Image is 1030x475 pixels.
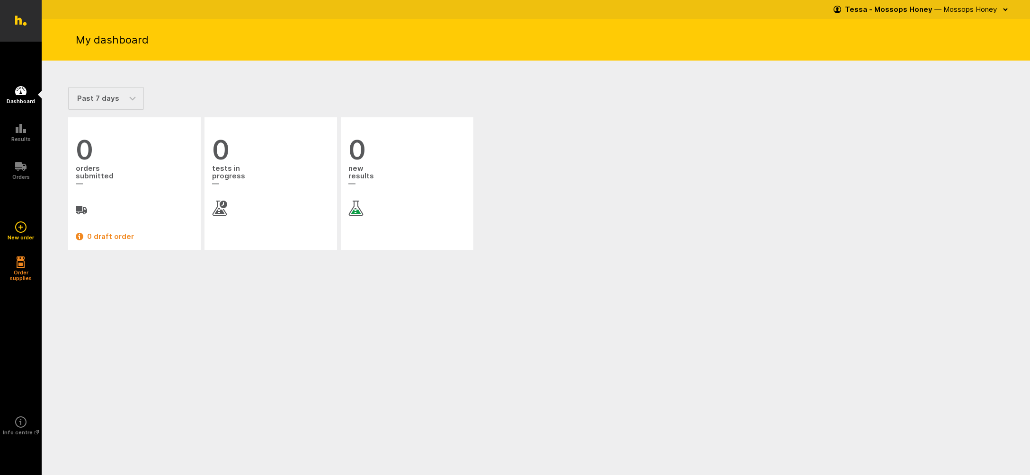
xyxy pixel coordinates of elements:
[845,5,932,14] strong: Tessa - Mossops Honey
[3,430,39,435] h5: Info centre
[8,235,34,240] h5: New order
[76,231,193,242] a: 0 draft order
[212,136,329,216] a: 0 tests inprogress
[7,270,35,281] h5: Order supplies
[212,164,329,189] span: tests in progress
[212,136,329,164] span: 0
[348,136,466,216] a: 0 newresults
[348,136,466,164] span: 0
[76,136,193,164] span: 0
[76,164,193,189] span: orders submitted
[7,98,35,104] h5: Dashboard
[76,33,149,47] h1: My dashboard
[834,2,1011,17] button: Tessa - Mossops Honey — Mossops Honey
[76,136,193,216] a: 0 orderssubmitted
[12,174,30,180] h5: Orders
[11,136,31,142] h5: Results
[934,5,997,14] span: — Mossops Honey
[348,164,466,189] span: new results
